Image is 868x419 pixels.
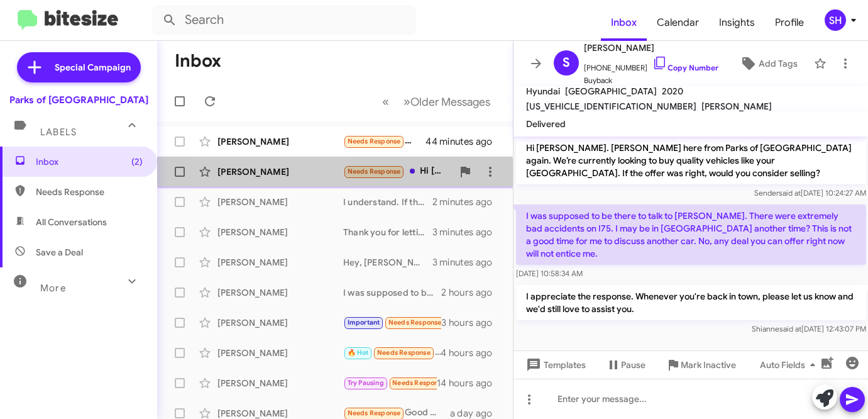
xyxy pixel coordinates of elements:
[217,165,343,178] div: [PERSON_NAME]
[217,226,343,238] div: [PERSON_NAME]
[343,226,432,238] div: Thank you for letting us know. What vehicle are you currently driving?
[40,282,66,294] span: More
[779,324,801,333] span: said at
[348,349,369,357] span: 🔥 Hot
[441,316,502,329] div: 3 hours ago
[526,101,696,112] span: [US_VEHICLE_IDENTIFICATION_NUMBER]
[410,95,490,109] span: Older Messages
[584,55,718,74] span: [PHONE_NUMBER]
[681,354,736,376] span: Mark Inactive
[516,137,866,184] p: Hi [PERSON_NAME]. [PERSON_NAME] here from Parks of [GEOGRAPHIC_DATA] again. We’re currently looki...
[526,118,566,130] span: Delivered
[526,86,560,97] span: Hyundai
[751,324,865,333] span: Shianne [DATE] 12:43:07 PM
[765,4,814,41] a: Profile
[375,89,498,115] nav: Page navigation example
[427,135,503,148] div: 44 minutes ago
[36,246,83,259] span: Save a Deal
[584,74,718,87] span: Buyback
[441,286,502,299] div: 2 hours ago
[728,52,808,75] button: Add Tags
[388,318,442,327] span: Needs Response
[701,101,772,112] span: [PERSON_NAME]
[348,167,401,176] span: Needs Response
[754,188,865,198] span: Sender [DATE] 10:24:27 AM
[662,86,683,97] span: 2020
[343,345,441,360] div: Again, No Needs.
[17,52,141,82] a: Special Campaign
[778,188,800,198] span: said at
[516,204,866,265] p: I was supposed to be there to talk to [PERSON_NAME]. There were extremely bad accidents on I75. I...
[760,354,820,376] span: Auto Fields
[825,9,846,31] div: SH
[343,164,453,179] div: Hi [PERSON_NAME], If the offer is good I would be willing to sell the vehicle and upgrade to a ne...
[814,9,854,31] button: SH
[36,216,107,228] span: All Conversations
[40,126,77,138] span: Labels
[563,53,570,73] span: S
[217,256,343,269] div: [PERSON_NAME]
[343,256,432,269] div: Hey, [PERSON_NAME]! [PERSON_NAME] here- [PERSON_NAME]'s assistant. I just left you a voicemail. H...
[36,186,143,198] span: Needs Response
[377,349,431,357] span: Needs Response
[432,256,503,269] div: 3 minutes ago
[432,226,503,238] div: 3 minutes ago
[217,286,343,299] div: [PERSON_NAME]
[392,379,446,387] span: Needs Response
[596,354,656,376] button: Pause
[348,137,401,145] span: Needs Response
[348,409,401,417] span: Needs Response
[217,316,343,329] div: [PERSON_NAME]
[175,51,221,71] h1: Inbox
[709,4,765,41] a: Insights
[217,347,343,359] div: [PERSON_NAME]
[441,347,502,359] div: 4 hours ago
[36,155,143,168] span: Inbox
[750,354,830,376] button: Auto Fields
[152,5,416,35] input: Search
[396,89,498,115] button: Next
[382,94,389,109] span: «
[516,285,866,320] p: I appreciate the response. Whenever you're back in town, please let us know and we'd still love t...
[516,269,583,278] span: [DATE] 10:58:34 AM
[584,40,718,55] span: [PERSON_NAME]
[343,134,427,148] div: I don’t have the car. it was total loss, in fact I’m still waiting for the reimbursement for all ...
[652,63,718,72] a: Copy Number
[759,52,798,75] span: Add Tags
[565,86,657,97] span: [GEOGRAPHIC_DATA]
[601,4,647,41] a: Inbox
[656,354,746,376] button: Mark Inactive
[55,61,131,74] span: Special Campaign
[9,94,148,106] div: Parks of [GEOGRAPHIC_DATA]
[348,318,380,327] span: Important
[343,315,441,330] div: Yea im good i have been in talks with you guys for 3 months youve had the truck more than 6 month...
[437,377,503,389] div: 14 hours ago
[217,135,343,148] div: [PERSON_NAME]
[404,94,410,109] span: »
[524,354,586,376] span: Templates
[217,377,343,389] div: [PERSON_NAME]
[217,196,343,208] div: [PERSON_NAME]
[514,354,596,376] button: Templates
[621,354,646,376] span: Pause
[432,196,503,208] div: 2 minutes ago
[343,286,441,299] div: I was supposed to be there to talk to [PERSON_NAME]. There were extremely bad accidents on I75. I...
[647,4,709,41] a: Calendar
[131,155,143,168] span: (2)
[343,196,432,208] div: I understand. If there's any changes on your end, let us know- we're here to assist!
[343,376,437,390] div: Not yet ready to buy a car.
[375,89,397,115] button: Previous
[348,379,384,387] span: Try Pausing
